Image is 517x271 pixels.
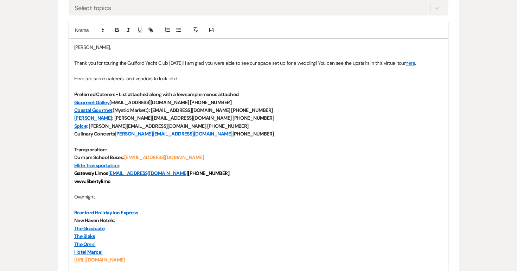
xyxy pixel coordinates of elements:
p: Thank you for touring the Guilford Yacht Club [DATE]! I am glad you were able to see our space se... [74,59,443,67]
strong: : [119,162,120,169]
strong: (Mystic Market:): [EMAIL_ADDRESS][DOMAIN_NAME] [PHONE_NUMBER] [113,107,273,113]
strong: [PHONE_NUMBER] [232,131,274,137]
strong: New Haven Hotels: [74,217,115,223]
strong: : [PERSON_NAME][EMAIL_ADDRESS][DOMAIN_NAME] [PHONE_NUMBER] [87,123,249,129]
a: [EMAIL_ADDRESS][DOMAIN_NAME] [108,170,188,176]
strong: : [PERSON_NAME][EMAIL_ADDRESS][DOMAIN_NAME] [PHONE_NUMBER] [112,115,274,121]
u: [URL][DOMAIN_NAME] [74,257,125,263]
strong: [EMAIL_ADDRESS][DOMAIN_NAME] [PHONE_NUMBER] [109,99,231,106]
a: here [406,60,415,66]
strong: www.libertylimo [74,178,111,184]
strong: [EMAIL_ADDRESS][DOMAIN_NAME] [124,154,204,160]
a: Hotel Marcel [74,249,102,255]
div: Select topics [75,3,111,13]
a: Branford Holiday Inn Express [74,209,138,216]
a: Gourmet Galley [74,99,109,106]
strong: Durham School Buses: [74,154,124,160]
a: [PERSON_NAME] [74,115,112,121]
a: The Omni [74,241,96,247]
p: [PERSON_NAME], [74,43,443,51]
a: The Blake [74,233,95,239]
a: Ellite Transportation [74,162,119,169]
a: Coastal Gourmet [74,107,113,113]
a: Spice [74,123,87,129]
p: Here are some caterers and vendors to look into! [74,75,443,82]
a: [PERSON_NAME][EMAIL_ADDRESS][DOMAIN_NAME] [115,131,232,137]
strong: Transporation: [74,146,107,153]
a: The Graduate [74,225,104,232]
strong: Preferred Caterers- List attached along with a few sample menus attached [74,91,239,97]
strong: Gateway Limos [PHONE_NUMBER] [74,170,229,176]
strong: Culinary Concerts [74,131,115,137]
p: Overnight: [74,193,443,201]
